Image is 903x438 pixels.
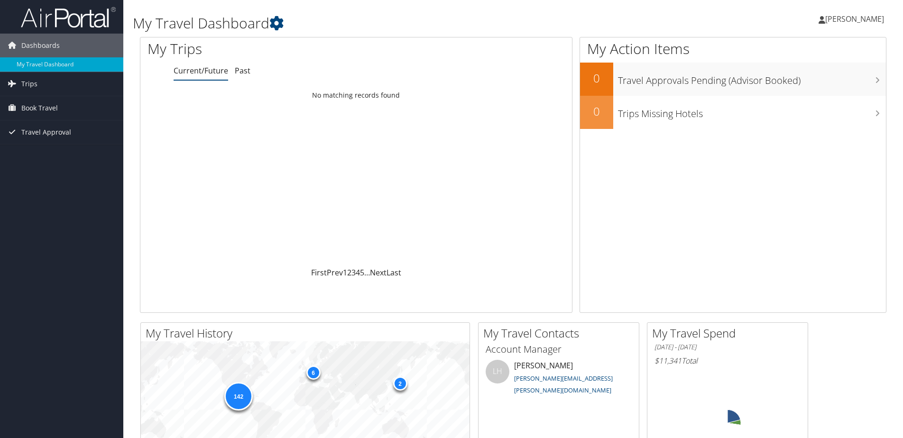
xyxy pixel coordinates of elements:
h1: My Action Items [580,39,886,59]
h2: My Travel History [146,325,470,341]
a: Past [235,65,250,76]
a: [PERSON_NAME] [819,5,894,33]
h3: Trips Missing Hotels [618,102,886,120]
h2: My Travel Contacts [483,325,639,341]
h2: 0 [580,103,613,119]
div: 6 [306,365,320,379]
h6: [DATE] - [DATE] [654,343,801,352]
a: 0Travel Approvals Pending (Advisor Booked) [580,63,886,96]
img: airportal-logo.png [21,6,116,28]
td: No matching records found [140,87,572,104]
span: … [364,267,370,278]
a: [PERSON_NAME][EMAIL_ADDRESS][PERSON_NAME][DOMAIN_NAME] [514,374,613,395]
div: LH [486,360,509,383]
div: 142 [224,382,253,411]
span: Dashboards [21,34,60,57]
h2: My Travel Spend [652,325,808,341]
span: Travel Approval [21,120,71,144]
h3: Travel Approvals Pending (Advisor Booked) [618,69,886,87]
a: First [311,267,327,278]
h6: Total [654,356,801,366]
a: 1 [343,267,347,278]
a: 2 [347,267,351,278]
a: 3 [351,267,356,278]
h3: Account Manager [486,343,632,356]
h2: 0 [580,70,613,86]
a: Current/Future [174,65,228,76]
span: $11,341 [654,356,682,366]
h1: My Travel Dashboard [133,13,640,33]
h1: My Trips [147,39,385,59]
a: 4 [356,267,360,278]
a: Last [387,267,401,278]
a: 5 [360,267,364,278]
a: 0Trips Missing Hotels [580,96,886,129]
a: Next [370,267,387,278]
div: 2 [393,376,407,391]
a: Prev [327,267,343,278]
li: [PERSON_NAME] [481,360,636,399]
span: Book Travel [21,96,58,120]
span: Trips [21,72,37,96]
span: [PERSON_NAME] [825,14,884,24]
